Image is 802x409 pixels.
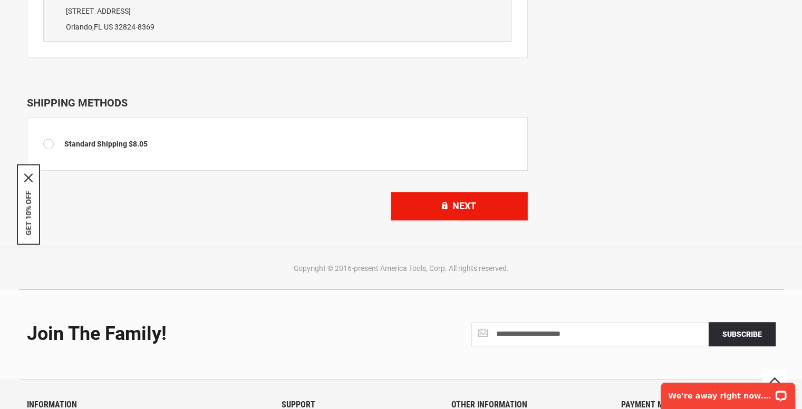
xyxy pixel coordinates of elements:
button: Next [391,192,528,220]
button: Subscribe [709,322,776,346]
span: 32824-8369 [114,23,154,31]
span: $8.05 [129,140,148,148]
div: , [50,3,505,35]
span: Orlando [66,23,92,31]
button: Close [24,174,33,182]
span: US [104,23,113,31]
iframe: LiveChat chat widget [654,376,802,409]
span: FL [94,23,102,31]
button: GET 10% OFF [24,191,33,236]
div: Join the Family! [27,324,393,345]
div: Copyright © 2016-present America Tools, Corp. All rights reserved. [24,263,778,274]
svg: close icon [24,174,33,182]
span: [STREET_ADDRESS] [66,7,131,15]
span: Subscribe [722,330,762,338]
span: Next [452,200,476,211]
div: Shipping Methods [27,96,528,109]
span: Standard Shipping [64,140,127,148]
